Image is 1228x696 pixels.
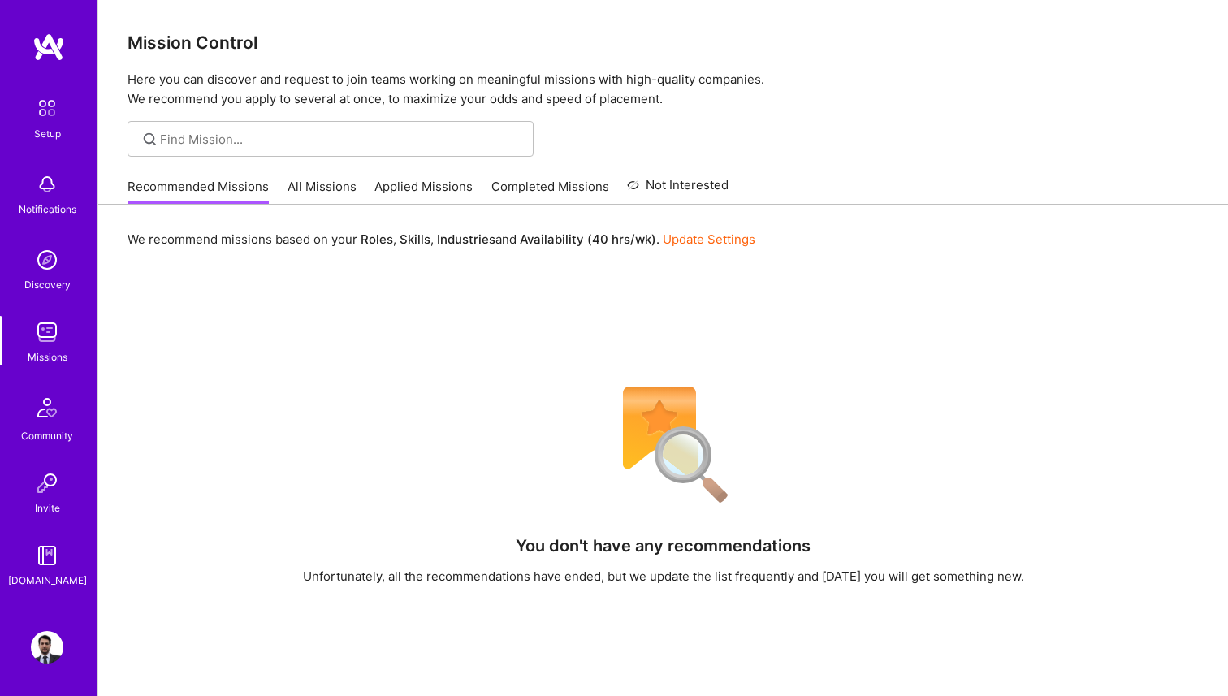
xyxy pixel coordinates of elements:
h4: You don't have any recommendations [516,536,811,556]
a: Not Interested [627,175,729,205]
img: logo [32,32,65,62]
i: icon SearchGrey [141,130,159,149]
p: We recommend missions based on your , , and . [128,231,755,248]
div: Setup [34,125,61,142]
div: Invite [35,499,60,517]
img: Invite [31,467,63,499]
div: Notifications [19,201,76,218]
a: All Missions [288,178,357,205]
img: bell [31,168,63,201]
b: Roles [361,231,393,247]
a: Recommended Missions [128,178,269,205]
b: Industries [437,231,495,247]
img: No Results [595,376,733,514]
img: setup [30,91,64,125]
img: discovery [31,244,63,276]
a: User Avatar [27,631,67,664]
div: Community [21,427,73,444]
img: User Avatar [31,631,63,664]
div: Missions [28,348,67,365]
p: Here you can discover and request to join teams working on meaningful missions with high-quality ... [128,70,1199,109]
a: Applied Missions [374,178,473,205]
div: Discovery [24,276,71,293]
div: Unfortunately, all the recommendations have ended, but we update the list frequently and [DATE] y... [303,568,1024,585]
h3: Mission Control [128,32,1199,53]
input: Find Mission... [160,131,521,148]
b: Availability (40 hrs/wk) [520,231,656,247]
img: teamwork [31,316,63,348]
img: guide book [31,539,63,572]
a: Completed Missions [491,178,609,205]
b: Skills [400,231,430,247]
a: Update Settings [663,231,755,247]
img: Community [28,388,67,427]
div: [DOMAIN_NAME] [8,572,87,589]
